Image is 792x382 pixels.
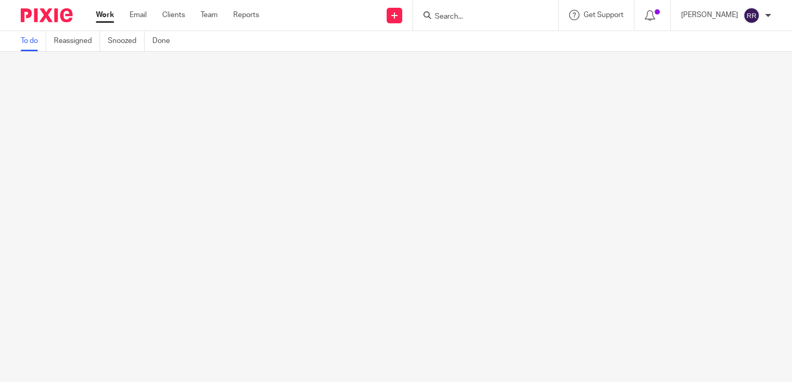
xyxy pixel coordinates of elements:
a: Email [130,10,147,20]
a: Team [201,10,218,20]
img: svg%3E [743,7,760,24]
a: Work [96,10,114,20]
a: Reports [233,10,259,20]
img: Pixie [21,8,73,22]
p: [PERSON_NAME] [681,10,738,20]
span: Get Support [584,11,624,19]
a: Done [152,31,178,51]
input: Search [434,12,527,22]
a: To do [21,31,46,51]
a: Snoozed [108,31,145,51]
a: Clients [162,10,185,20]
a: Reassigned [54,31,100,51]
